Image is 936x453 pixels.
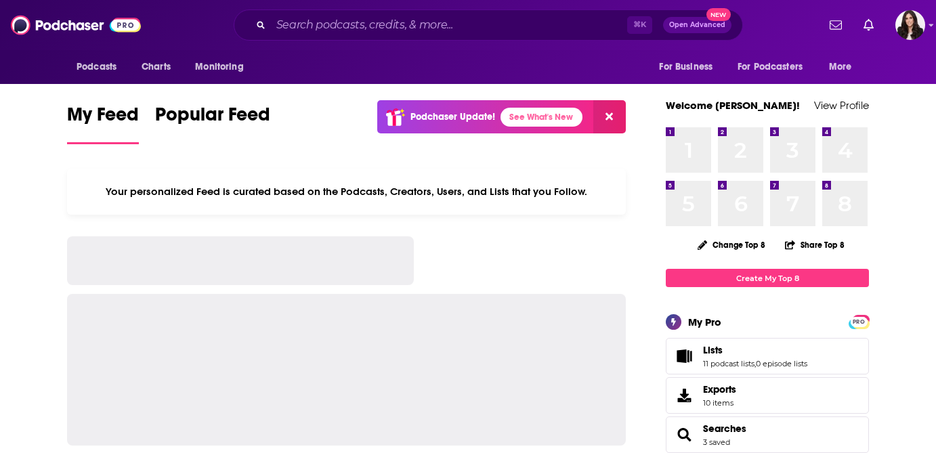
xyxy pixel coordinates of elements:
button: Change Top 8 [689,236,773,253]
span: , [754,359,756,368]
button: open menu [650,54,729,80]
span: 10 items [703,398,736,408]
a: View Profile [814,99,869,112]
span: Exports [703,383,736,395]
div: Your personalized Feed is curated based on the Podcasts, Creators, Users, and Lists that you Follow. [67,169,626,215]
button: open menu [67,54,134,80]
a: Welcome [PERSON_NAME]! [666,99,800,112]
button: open menu [820,54,869,80]
span: Lists [703,344,723,356]
a: 11 podcast lists [703,359,754,368]
a: Searches [671,425,698,444]
span: Charts [142,58,171,77]
span: Searches [666,416,869,453]
a: Exports [666,377,869,414]
a: PRO [851,316,867,326]
a: Create My Top 8 [666,269,869,287]
a: 3 saved [703,437,730,447]
span: For Business [659,58,712,77]
button: open menu [729,54,822,80]
a: See What's New [501,108,582,127]
span: Monitoring [195,58,243,77]
a: Show notifications dropdown [824,14,847,37]
span: Podcasts [77,58,116,77]
a: 0 episode lists [756,359,807,368]
input: Search podcasts, credits, & more... [271,14,627,36]
a: Show notifications dropdown [858,14,879,37]
button: Share Top 8 [784,232,845,258]
span: New [706,8,731,21]
a: Lists [671,347,698,366]
p: Podchaser Update! [410,111,495,123]
div: Search podcasts, credits, & more... [234,9,743,41]
span: ⌘ K [627,16,652,34]
div: My Pro [688,316,721,328]
button: open menu [186,54,261,80]
img: Podchaser - Follow, Share and Rate Podcasts [11,12,141,38]
a: My Feed [67,103,139,144]
span: Lists [666,338,869,374]
span: Exports [671,386,698,405]
button: Show profile menu [895,10,925,40]
span: My Feed [67,103,139,134]
span: For Podcasters [738,58,803,77]
img: User Profile [895,10,925,40]
a: Searches [703,423,746,435]
a: Lists [703,344,807,356]
span: More [829,58,852,77]
span: Popular Feed [155,103,270,134]
a: Popular Feed [155,103,270,144]
span: Open Advanced [669,22,725,28]
span: Logged in as RebeccaShapiro [895,10,925,40]
button: Open AdvancedNew [663,17,731,33]
span: PRO [851,317,867,327]
a: Charts [133,54,179,80]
